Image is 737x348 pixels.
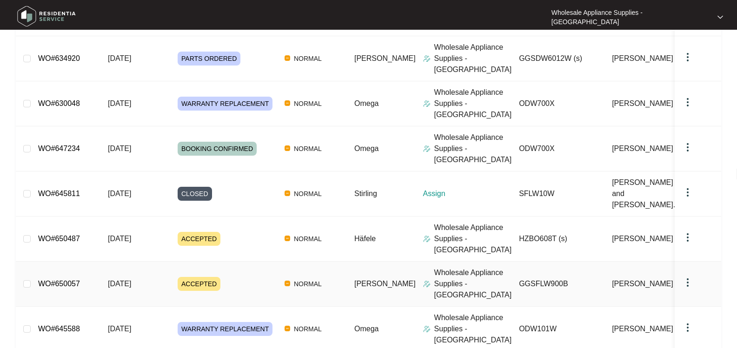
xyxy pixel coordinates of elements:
[682,232,693,243] img: dropdown arrow
[38,144,80,152] a: WO#647234
[423,145,431,152] img: Assigner Icon
[612,233,673,244] span: [PERSON_NAME]
[38,190,80,197] a: WO#645811
[423,280,431,288] img: Assigner Icon
[38,325,80,333] a: WO#645588
[511,36,604,81] td: GGSDW6012W (s)
[612,98,673,109] span: [PERSON_NAME]
[38,280,80,288] a: WO#650057
[178,52,240,66] span: PARTS ORDERED
[38,99,80,107] a: WO#630048
[511,126,604,171] td: ODW700X
[178,277,220,291] span: ACCEPTED
[423,235,431,243] img: Assigner Icon
[434,42,512,75] p: Wholesale Appliance Supplies - [GEOGRAPHIC_DATA]
[682,187,693,198] img: dropdown arrow
[354,190,377,197] span: Stirling
[434,222,512,256] p: Wholesale Appliance Supplies - [GEOGRAPHIC_DATA]
[354,54,416,62] span: [PERSON_NAME]
[551,8,709,26] p: Wholesale Appliance Supplies - [GEOGRAPHIC_DATA]
[108,99,131,107] span: [DATE]
[612,53,673,64] span: [PERSON_NAME]
[290,143,325,154] span: NORMAL
[290,278,325,289] span: NORMAL
[434,132,512,165] p: Wholesale Appliance Supplies - [GEOGRAPHIC_DATA]
[612,278,673,289] span: [PERSON_NAME]
[682,97,693,108] img: dropdown arrow
[38,235,80,243] a: WO#650487
[434,87,512,120] p: Wholesale Appliance Supplies - [GEOGRAPHIC_DATA]
[511,81,604,126] td: ODW700X
[511,171,604,217] td: SFLW10W
[285,190,290,196] img: Vercel Logo
[14,2,79,30] img: residentia service logo
[285,281,290,286] img: Vercel Logo
[108,190,131,197] span: [DATE]
[178,142,257,156] span: BOOKING CONFIRMED
[354,235,376,243] span: Häfele
[511,262,604,307] td: GGSFLW900B
[178,232,220,246] span: ACCEPTED
[354,325,378,333] span: Omega
[285,55,290,61] img: Vercel Logo
[108,280,131,288] span: [DATE]
[178,187,212,201] span: CLOSED
[285,236,290,241] img: Vercel Logo
[108,54,131,62] span: [DATE]
[717,15,723,20] img: dropdown arrow
[290,53,325,64] span: NORMAL
[682,277,693,288] img: dropdown arrow
[434,267,512,301] p: Wholesale Appliance Supplies - [GEOGRAPHIC_DATA]
[434,312,512,346] p: Wholesale Appliance Supplies - [GEOGRAPHIC_DATA]
[354,280,416,288] span: [PERSON_NAME]
[290,233,325,244] span: NORMAL
[612,177,685,210] span: [PERSON_NAME] and [PERSON_NAME]...
[178,97,272,111] span: WARRANTY REPLACEMENT
[108,144,131,152] span: [DATE]
[290,323,325,335] span: NORMAL
[108,325,131,333] span: [DATE]
[423,188,512,199] p: Assign
[290,98,325,109] span: NORMAL
[511,217,604,262] td: HZBO608T (s)
[423,100,431,107] img: Assigner Icon
[612,323,673,335] span: [PERSON_NAME]
[285,145,290,151] img: Vercel Logo
[108,235,131,243] span: [DATE]
[612,143,673,154] span: [PERSON_NAME]
[682,322,693,333] img: dropdown arrow
[354,144,378,152] span: Omega
[290,188,325,199] span: NORMAL
[285,326,290,331] img: Vercel Logo
[178,322,272,336] span: WARRANTY REPLACEMENT
[682,142,693,153] img: dropdown arrow
[38,54,80,62] a: WO#634920
[354,99,378,107] span: Omega
[423,55,431,62] img: Assigner Icon
[423,325,431,333] img: Assigner Icon
[285,100,290,106] img: Vercel Logo
[682,52,693,63] img: dropdown arrow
